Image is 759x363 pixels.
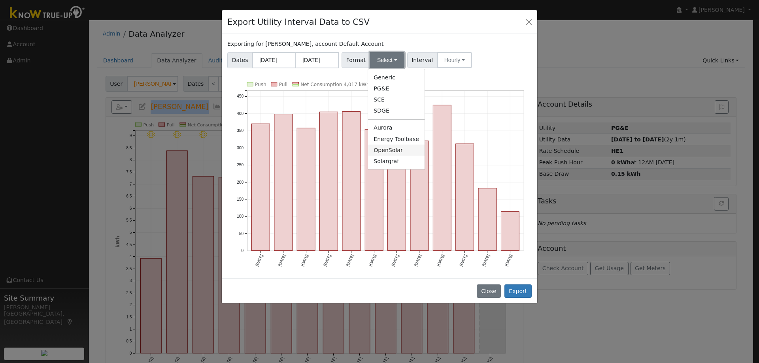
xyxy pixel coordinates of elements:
span: Format [342,52,370,68]
rect: onclick="" [388,122,406,250]
a: Solargraf [368,156,425,167]
text: [DATE] [459,254,468,267]
rect: onclick="" [433,105,451,251]
text: 400 [237,111,244,116]
text: 0 [242,248,244,253]
a: Generic [368,72,425,83]
text: Push [255,82,266,87]
text: 200 [237,180,244,184]
a: SCE [368,94,425,105]
text: Net Consumption 4,017 kWh [300,82,369,87]
text: [DATE] [436,254,445,267]
rect: onclick="" [478,188,497,250]
text: 100 [237,214,244,218]
button: Close [523,16,534,27]
rect: onclick="" [274,114,293,250]
rect: onclick="" [365,129,383,250]
h4: Export Utility Interval Data to CSV [227,16,370,28]
text: [DATE] [300,254,309,267]
text: [DATE] [278,254,287,267]
rect: onclick="" [320,112,338,250]
rect: onclick="" [456,144,474,251]
text: 150 [237,197,244,201]
text: 450 [237,94,244,98]
button: Close [477,284,501,298]
button: Select [370,52,404,68]
a: Energy Toolbase [368,134,425,145]
text: 50 [239,231,244,236]
span: Interval [407,52,438,68]
text: 300 [237,146,244,150]
text: [DATE] [481,254,491,267]
a: Aurora [368,122,425,134]
a: PG&E [368,83,425,94]
text: Pull [279,82,287,87]
rect: onclick="" [252,124,270,250]
text: [DATE] [255,254,264,267]
rect: onclick="" [342,111,361,250]
rect: onclick="" [501,211,519,250]
button: Hourly [437,52,472,68]
a: OpenSolar [368,145,425,156]
button: Export [504,284,532,298]
text: 250 [237,163,244,167]
text: [DATE] [413,254,423,267]
text: [DATE] [504,254,513,267]
rect: onclick="" [410,141,429,250]
text: [DATE] [391,254,400,267]
text: [DATE] [323,254,332,267]
span: Dates [227,52,253,68]
text: [DATE] [346,254,355,267]
rect: onclick="" [297,128,315,250]
text: 350 [237,128,244,133]
label: Exporting for [PERSON_NAME], account Default Account [227,40,383,48]
a: SDGE [368,105,425,117]
text: [DATE] [368,254,377,267]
